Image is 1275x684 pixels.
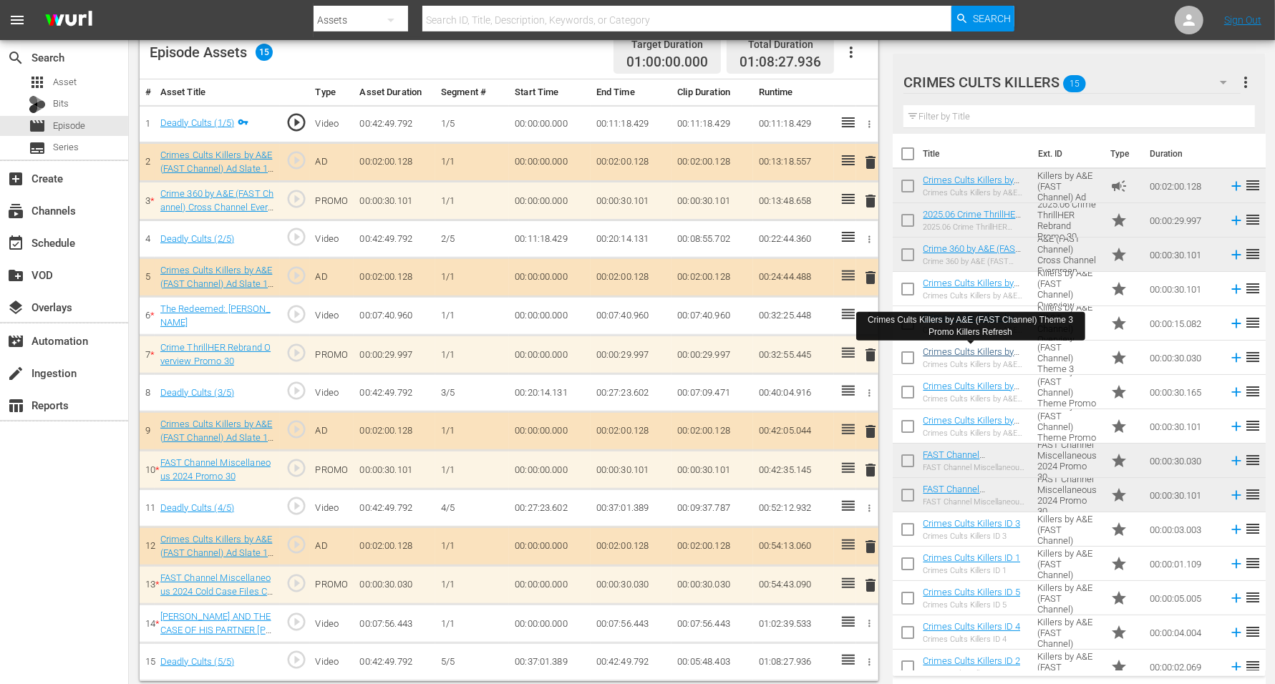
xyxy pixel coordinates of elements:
[140,79,155,106] th: #
[753,489,835,527] td: 00:52:12.932
[626,54,708,71] span: 01:00:00.000
[1228,625,1244,640] svg: Add to Episode
[1244,245,1261,263] span: reorder
[1228,590,1244,606] svg: Add to Episode
[140,297,155,336] td: 6
[1032,203,1104,238] td: 2025.06 Crime ThrillHER Rebrand Promo 30
[672,412,753,451] td: 00:02:00.128
[591,605,672,643] td: 00:07:56.443
[435,527,509,565] td: 1/1
[1032,478,1104,512] td: FAST Channel Miscellaneous 2024 Promo 30
[923,415,1019,458] a: Crimes Cults Killers by A&E (FAST Channel) Theme Promo 2 Cults Refresh
[354,489,435,527] td: 00:42:49.792
[1224,14,1261,26] a: Sign Out
[923,484,1004,516] a: FAST Channel Miscellaneous 2024 Promo 30
[354,605,435,643] td: 00:07:56.443
[509,105,591,143] td: 00:00:00.000
[862,154,879,171] span: delete
[753,79,835,106] th: Runtime
[1144,306,1223,341] td: 00:00:15.082
[923,655,1020,666] a: Crimes Cults Killers ID 2
[509,79,591,106] th: Start Time
[160,534,273,571] a: Crimes Cults Killers by A&E (FAST Channel) Ad Slate 120
[29,117,46,135] span: Episode
[862,267,879,288] button: delete
[1228,212,1244,228] svg: Add to Episode
[1144,375,1223,409] td: 00:00:30.165
[1144,169,1223,203] td: 00:02:00.128
[591,336,672,374] td: 00:00:29.997
[286,342,307,363] span: play_circle_outline
[1032,272,1104,306] td: Crimes Cults Killers by A&E (FAST Channel) Overview Refresh
[923,463,1026,472] div: FAST Channel Miscellaneous 2024 Cold Case Files Cross Channel Promo 30
[140,412,155,451] td: 9
[1228,350,1244,366] svg: Add to Episode
[862,423,879,440] span: delete
[310,220,354,258] td: Video
[672,489,753,527] td: 00:09:37.787
[160,150,273,187] a: Crimes Cults Killers by A&E (FAST Channel) Ad Slate 120
[435,489,509,527] td: 4/5
[1032,409,1104,444] td: Crimes Cults Killers by A&E (FAST Channel) Theme Promo 2 Cults Refresh
[435,412,509,451] td: 1/1
[1244,348,1261,366] span: reorder
[1144,478,1223,512] td: 00:00:30.101
[1244,589,1261,606] span: reorder
[53,97,69,111] span: Bits
[626,34,708,54] div: Target Duration
[435,143,509,182] td: 1/1
[753,336,835,374] td: 00:32:55.445
[354,143,435,182] td: 00:02:00.128
[672,143,753,182] td: 00:02:00.128
[435,297,509,336] td: 1/1
[354,451,435,489] td: 00:00:30.101
[1110,418,1128,435] span: star
[1144,203,1223,238] td: 00:00:29.997
[160,457,271,482] a: FAST Channel Miscellaneous 2024 Promo 30
[1110,521,1128,538] span: Promo
[672,527,753,565] td: 00:02:00.128
[672,258,753,297] td: 00:02:00.128
[1244,314,1261,331] span: reorder
[1244,211,1261,228] span: reorder
[923,449,1024,492] a: FAST Channel Miscellaneous 2024 Cold Case Files Cross Channel Promo 30
[1228,556,1244,572] svg: Add to Episode
[354,336,435,374] td: 00:00:29.997
[140,182,155,220] td: 3
[1029,134,1102,174] th: Ext. ID
[923,497,1026,507] div: FAST Channel Miscellaneous 2024 Promo 30
[591,182,672,220] td: 00:00:30.101
[1244,520,1261,537] span: reorder
[160,656,235,667] a: Deadly Cults (5/5)
[923,552,1020,563] a: Crimes Cults Killers ID 1
[1144,341,1223,375] td: 00:00:30.030
[310,297,354,336] td: Video
[740,34,821,54] div: Total Duration
[435,105,509,143] td: 1/5
[753,451,835,489] td: 00:42:35.145
[1110,280,1128,298] span: Promo
[160,303,271,328] a: The Redeemed: [PERSON_NAME]
[862,461,879,479] span: delete
[160,233,235,244] a: Deadly Cults (2/5)
[753,527,835,565] td: 00:54:13.060
[509,489,591,527] td: 00:27:23.602
[923,587,1020,597] a: Crimes Cults Killers ID 5
[286,611,307,632] span: play_circle_outline
[1032,375,1104,409] td: Crimes Cults Killers by A&E (FAST Channel) Theme Promo 1 Crimes Refresh
[1228,384,1244,400] svg: Add to Episode
[862,346,879,363] span: delete
[354,220,435,258] td: 00:42:49.792
[923,209,1021,230] a: 2025.06 Crime ThrillHER Rebrand Promo 30
[862,152,879,172] button: delete
[7,267,24,284] span: VOD
[7,397,24,414] span: Reports
[672,374,753,412] td: 00:07:09.471
[1032,238,1104,272] td: Crime 360 by A&E (FAST Channel) Cross Channel Evergreen Freevee
[1144,238,1223,272] td: 00:00:30.101
[7,333,24,350] span: Automation
[1110,487,1128,504] span: Promo
[1228,178,1244,194] svg: Add to Episode
[7,365,24,382] span: Ingestion
[951,6,1014,31] button: Search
